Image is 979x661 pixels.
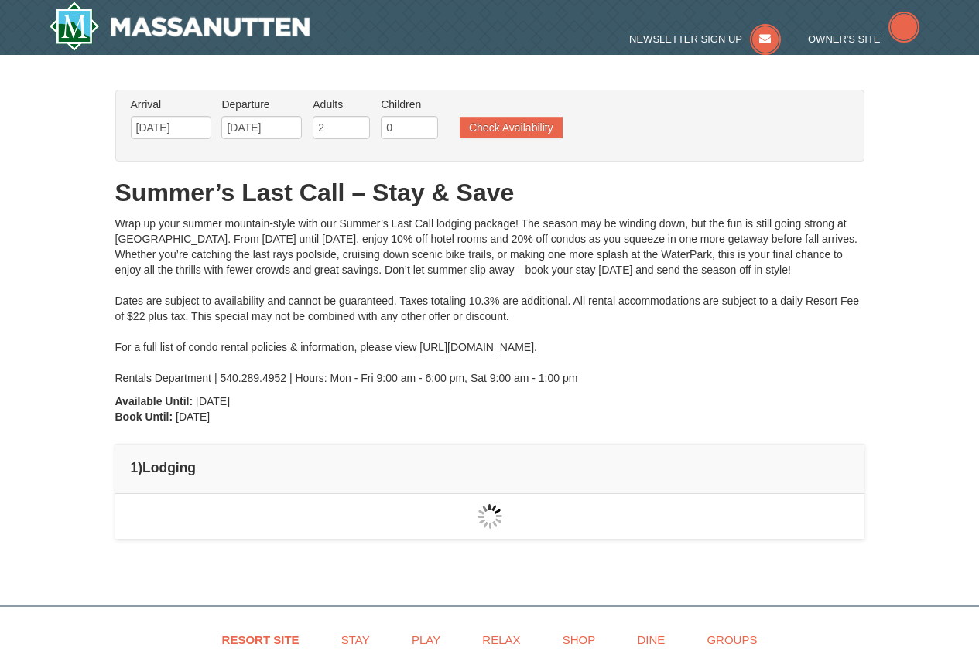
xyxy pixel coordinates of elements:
strong: Book Until: [115,411,173,423]
h1: Summer’s Last Call – Stay & Save [115,177,864,208]
button: Check Availability [460,117,563,138]
label: Adults [313,97,370,112]
a: Shop [543,622,615,657]
h4: 1 Lodging [131,460,849,475]
a: Groups [687,622,776,657]
span: [DATE] [176,411,210,423]
a: Stay [322,622,389,657]
strong: Available Until: [115,395,193,407]
div: Wrap up your summer mountain-style with our Summer’s Last Call lodging package! The season may be... [115,216,864,386]
a: Massanutten Resort [49,2,310,51]
a: Newsletter Sign Up [629,33,781,45]
span: ) [138,460,142,475]
span: [DATE] [196,395,230,407]
img: Massanutten Resort Logo [49,2,310,51]
label: Arrival [131,97,211,112]
span: Owner's Site [808,33,881,45]
label: Departure [221,97,302,112]
a: Resort Site [203,622,319,657]
a: Dine [618,622,684,657]
a: Relax [463,622,539,657]
a: Play [392,622,460,657]
img: wait gif [478,504,502,529]
label: Children [381,97,438,112]
span: Newsletter Sign Up [629,33,742,45]
a: Owner's Site [808,33,919,45]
